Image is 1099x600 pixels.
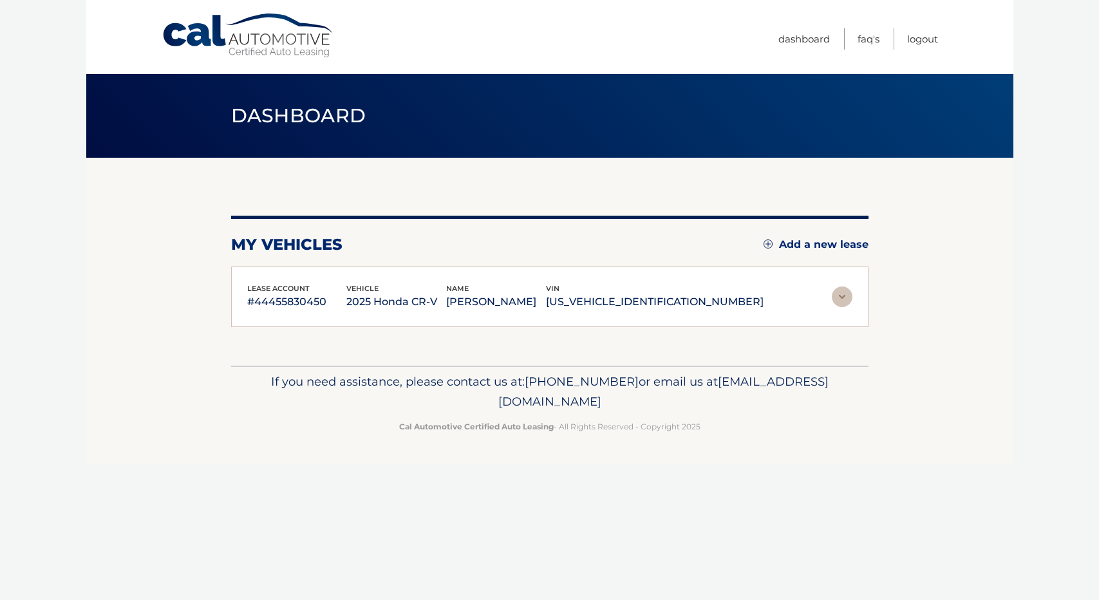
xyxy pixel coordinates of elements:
[778,28,830,50] a: Dashboard
[247,284,310,293] span: lease account
[858,28,879,50] a: FAQ's
[399,422,554,431] strong: Cal Automotive Certified Auto Leasing
[446,284,469,293] span: name
[231,235,343,254] h2: my vehicles
[546,293,764,311] p: [US_VEHICLE_IDENTIFICATION_NUMBER]
[907,28,938,50] a: Logout
[346,284,379,293] span: vehicle
[764,238,869,251] a: Add a new lease
[832,286,852,307] img: accordion-rest.svg
[240,420,860,433] p: - All Rights Reserved - Copyright 2025
[525,374,639,389] span: [PHONE_NUMBER]
[546,284,559,293] span: vin
[162,13,335,59] a: Cal Automotive
[764,239,773,248] img: add.svg
[346,293,446,311] p: 2025 Honda CR-V
[247,293,347,311] p: #44455830450
[240,371,860,413] p: If you need assistance, please contact us at: or email us at
[231,104,366,127] span: Dashboard
[446,293,546,311] p: [PERSON_NAME]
